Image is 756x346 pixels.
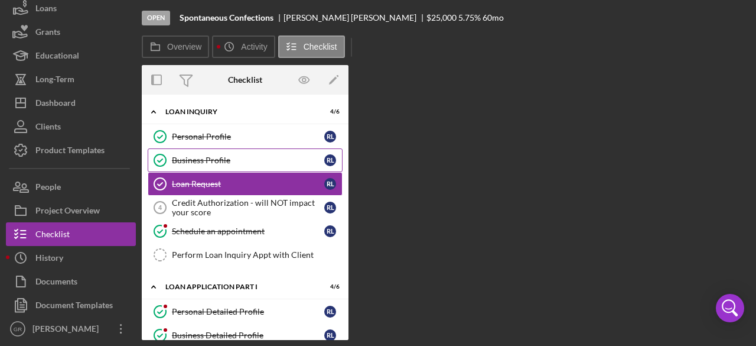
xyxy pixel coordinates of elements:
[318,283,340,290] div: 4 / 6
[165,108,310,115] div: Loan Inquiry
[426,12,457,22] span: $25,000
[172,250,342,260] div: Perform Loan Inquiry Appt with Client
[35,44,79,70] div: Educational
[483,13,504,22] div: 60 mo
[148,300,343,324] a: Personal Detailed ProfileRL
[212,35,275,58] button: Activity
[172,198,324,217] div: Credit Authorization - will NOT impact your score
[180,13,273,22] b: Spontaneous Confections
[716,294,744,322] div: Open Intercom Messenger
[172,227,324,236] div: Schedule an appointment
[324,178,336,190] div: R L
[6,20,136,44] button: Grants
[167,42,201,51] label: Overview
[6,115,136,138] button: Clients
[324,306,336,318] div: R L
[324,329,336,341] div: R L
[228,75,262,85] div: Checklist
[172,179,324,189] div: Loan Request
[172,331,324,340] div: Business Detailed Profile
[324,131,336,143] div: R L
[35,175,61,202] div: People
[278,35,345,58] button: Checklist
[35,293,113,320] div: Document Templates
[6,222,136,246] button: Checklist
[324,202,336,214] div: R L
[35,246,63,273] div: History
[324,225,336,237] div: R L
[35,115,61,141] div: Clients
[35,138,105,165] div: Product Templates
[148,172,343,196] a: Loan RequestRL
[6,246,136,270] button: History
[148,125,343,148] a: Personal ProfileRL
[6,91,136,115] button: Dashboard
[6,138,136,162] button: Product Templates
[142,11,170,25] div: Open
[35,67,74,94] div: Long-Term
[35,270,77,296] div: Documents
[458,13,481,22] div: 5.75 %
[283,13,426,22] div: [PERSON_NAME] [PERSON_NAME]
[6,199,136,222] button: Project Overview
[318,108,340,115] div: 4 / 6
[142,35,209,58] button: Overview
[6,44,136,67] button: Educational
[165,283,310,290] div: Loan Application Part I
[241,42,267,51] label: Activity
[35,222,70,249] div: Checklist
[148,148,343,172] a: Business ProfileRL
[35,199,100,225] div: Project Overview
[172,156,324,165] div: Business Profile
[324,154,336,166] div: R L
[148,196,343,219] a: 4Credit Authorization - will NOT impact your scoreRL
[6,67,136,91] button: Long-Term
[6,175,136,199] button: People
[6,293,136,317] button: Document Templates
[158,204,162,211] tspan: 4
[35,91,76,118] div: Dashboard
[30,317,106,344] div: [PERSON_NAME]
[172,307,324,316] div: Personal Detailed Profile
[6,317,136,341] button: GR[PERSON_NAME]
[148,219,343,243] a: Schedule an appointmentRL
[304,42,337,51] label: Checklist
[172,132,324,141] div: Personal Profile
[35,20,60,47] div: Grants
[6,270,136,293] button: Documents
[14,326,22,332] text: GR
[148,243,343,267] a: Perform Loan Inquiry Appt with Client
